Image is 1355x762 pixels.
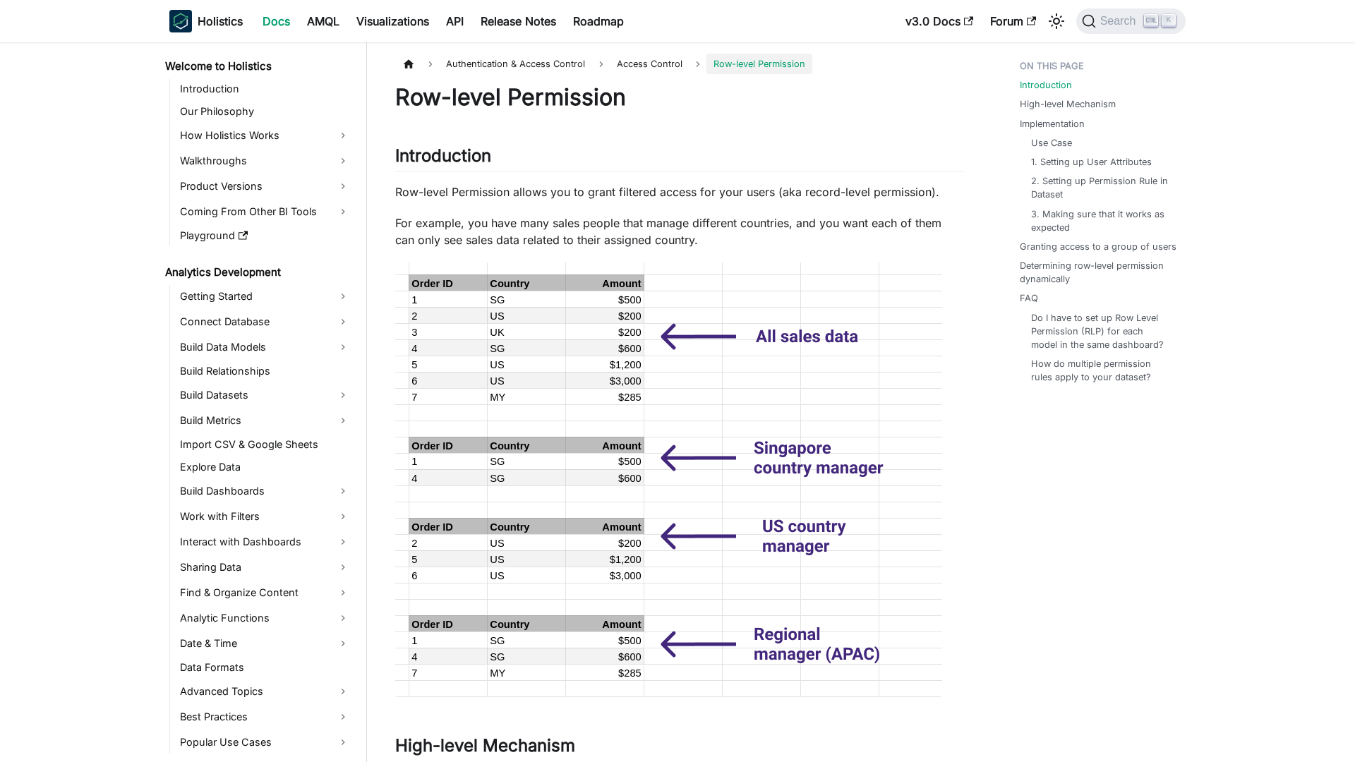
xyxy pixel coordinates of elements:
[176,531,354,553] a: Interact with Dashboards
[1031,174,1172,201] a: 2. Setting up Permission Rule in Dataset
[1076,8,1186,34] button: Search (Ctrl+K)
[1031,155,1152,169] a: 1. Setting up User Attributes
[897,10,982,32] a: v3.0 Docs
[299,10,348,32] a: AMQL
[395,83,963,111] h1: Row-level Permission
[176,556,354,579] a: Sharing Data
[1020,240,1176,253] a: Granting access to a group of users
[176,124,354,147] a: How Holistics Works
[1031,311,1172,352] a: Do I have to set up Row Level Permission (RLP) for each model in the same dashboard?
[982,10,1044,32] a: Forum
[348,10,438,32] a: Visualizations
[438,10,472,32] a: API
[706,54,812,74] span: Row-level Permission
[1045,10,1068,32] button: Switch between dark and light mode (currently light mode)
[1031,207,1172,234] a: 3. Making sure that it works as expected
[155,42,367,762] nav: Docs sidebar
[1031,136,1072,150] a: Use Case
[176,200,354,223] a: Coming From Other BI Tools
[395,735,963,762] h2: High-level Mechanism
[176,581,354,604] a: Find & Organize Content
[1020,259,1177,286] a: Determining row-level permission dynamically
[395,183,963,200] p: Row-level Permission allows you to grant filtered access for your users (aka record-level permiss...
[176,384,354,406] a: Build Datasets
[1020,117,1085,131] a: Implementation
[395,145,963,172] h2: Introduction
[176,361,354,381] a: Build Relationships
[169,10,192,32] img: Holistics
[1020,291,1038,305] a: FAQ
[176,505,354,528] a: Work with Filters
[176,285,354,308] a: Getting Started
[176,102,354,121] a: Our Philosophy
[176,706,354,728] a: Best Practices
[565,10,632,32] a: Roadmap
[395,54,963,74] nav: Breadcrumbs
[439,54,592,74] span: Authentication & Access Control
[161,262,354,282] a: Analytics Development
[1020,97,1116,111] a: High-level Mechanism
[395,54,422,74] a: Home page
[176,632,354,655] a: Date & Time
[169,10,243,32] a: HolisticsHolistics
[176,480,354,502] a: Build Dashboards
[395,214,963,248] p: For example, you have many sales people that manage different countries, and you want each of the...
[176,457,354,477] a: Explore Data
[176,150,354,172] a: Walkthroughs
[176,607,354,629] a: Analytic Functions
[1096,15,1145,28] span: Search
[1020,78,1072,92] a: Introduction
[176,310,354,333] a: Connect Database
[176,226,354,246] a: Playground
[176,658,354,677] a: Data Formats
[161,56,354,76] a: Welcome to Holistics
[617,59,682,69] span: Access Control
[176,175,354,198] a: Product Versions
[254,10,299,32] a: Docs
[176,731,354,754] a: Popular Use Cases
[1162,14,1176,27] kbd: K
[610,54,689,74] a: Access Control
[176,409,354,432] a: Build Metrics
[176,79,354,99] a: Introduction
[176,336,354,358] a: Build Data Models
[472,10,565,32] a: Release Notes
[176,435,354,454] a: Import CSV & Google Sheets
[176,680,354,703] a: Advanced Topics
[1031,357,1172,384] a: How do multiple permission rules apply to your dataset?
[198,13,243,30] b: Holistics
